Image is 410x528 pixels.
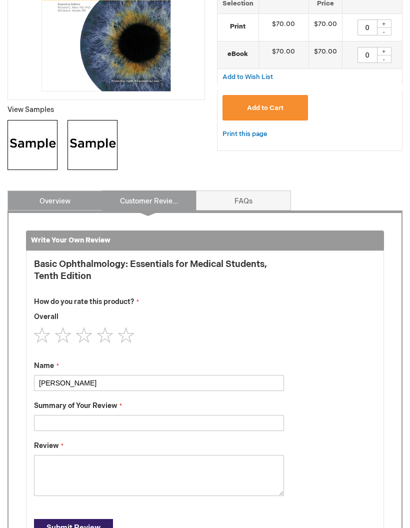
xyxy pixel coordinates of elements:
[308,14,342,41] td: $70.00
[222,128,267,140] a: Print this page
[247,104,283,112] span: Add to Cart
[376,55,391,63] div: -
[222,73,273,81] span: Add to Wish List
[7,190,102,210] a: Overview
[7,120,57,170] img: Click to view
[376,47,391,55] div: +
[34,441,58,450] span: Review
[102,190,197,210] a: Customer Reviews
[196,190,291,210] a: FAQs
[222,22,253,31] strong: Print
[34,297,134,306] span: How do you rate this product?
[34,401,117,410] span: Summary of Your Review
[357,19,377,35] input: Qty
[67,120,117,170] img: Click to view
[376,19,391,28] div: +
[222,95,308,120] button: Add to Cart
[258,14,308,41] td: $70.00
[308,41,342,69] td: $70.00
[222,49,253,59] strong: eBook
[357,47,377,63] input: Qty
[258,41,308,69] td: $70.00
[34,312,58,321] span: Overall
[222,72,273,81] a: Add to Wish List
[34,361,54,370] span: Name
[34,258,284,282] strong: Basic Ophthalmology: Essentials for Medical Students, Tenth Edition
[376,27,391,35] div: -
[7,105,205,115] p: View Samples
[31,236,110,244] strong: Write Your Own Review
